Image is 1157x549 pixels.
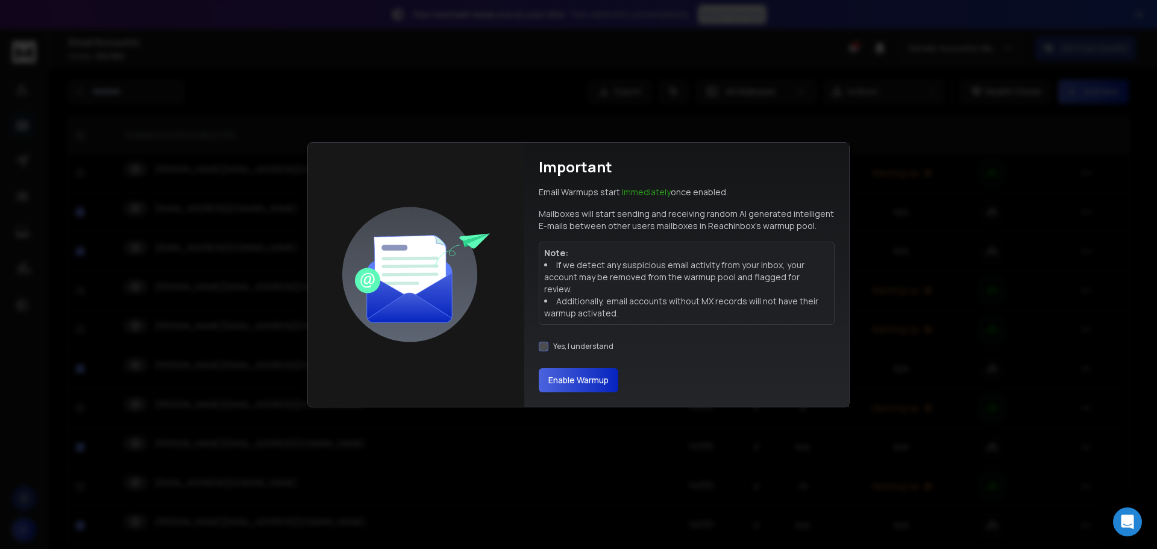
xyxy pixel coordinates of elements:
li: Additionally, email accounts without MX records will not have their warmup activated. [544,295,829,319]
label: Yes, I understand [553,342,613,351]
span: Immediately [622,186,671,198]
li: If we detect any suspicious email activity from your inbox, your account may be removed from the ... [544,259,829,295]
h1: Important [539,157,612,177]
p: Mailboxes will start sending and receiving random AI generated intelligent E-mails between other ... [539,208,835,232]
div: Open Intercom Messenger [1113,507,1142,536]
p: Note: [544,247,829,259]
button: Enable Warmup [539,368,618,392]
p: Email Warmups start once enabled. [539,186,728,198]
